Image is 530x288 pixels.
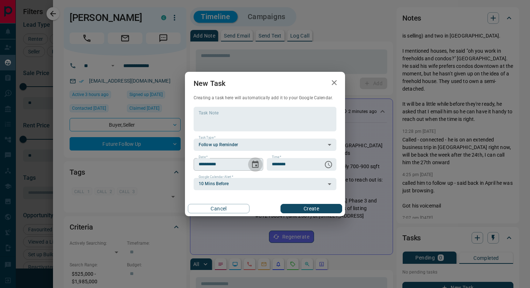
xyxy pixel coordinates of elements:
[188,204,249,213] button: Cancel
[321,157,336,172] button: Choose time, selected time is 6:00 AM
[199,155,208,160] label: Date
[194,95,336,101] p: Creating a task here will automatically add it to your Google Calendar.
[185,72,234,95] h2: New Task
[199,175,233,179] label: Google Calendar Alert
[248,157,262,172] button: Choose date, selected date is Sep 17, 2025
[194,178,336,190] div: 10 Mins Before
[194,139,336,151] div: Follow up Reminder
[272,155,281,160] label: Time
[281,204,342,213] button: Create
[199,135,216,140] label: Task Type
